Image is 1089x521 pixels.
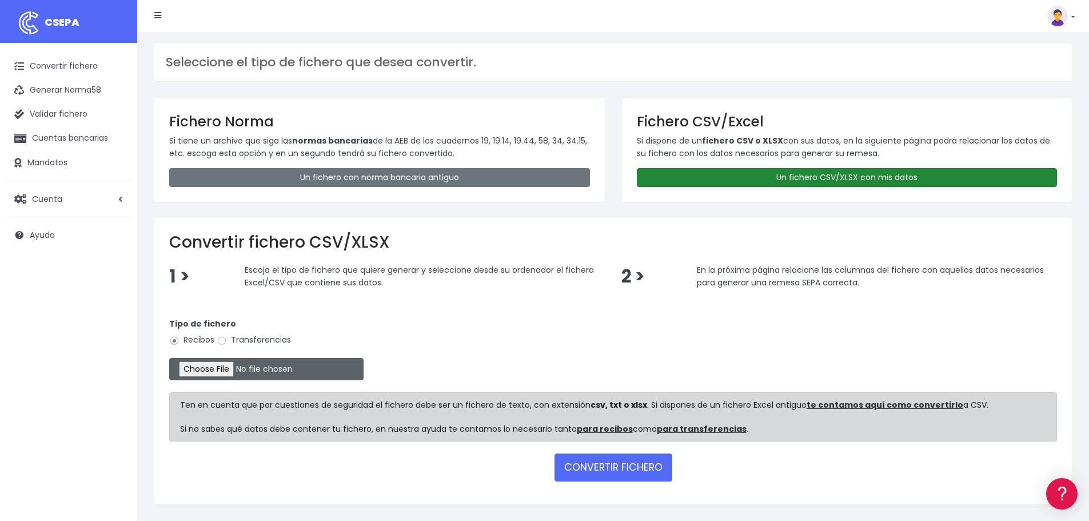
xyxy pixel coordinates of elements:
strong: Tipo de fichero [169,318,236,329]
a: Videotutoriales [11,180,217,198]
a: Problemas habituales [11,162,217,180]
a: Generar Norma58 [6,78,131,102]
span: CSEPA [45,15,79,29]
h2: Convertir fichero CSV/XLSX [169,233,1057,252]
label: Recibos [169,334,214,346]
a: para recibos [577,423,633,435]
a: API [11,292,217,310]
a: Ayuda [6,223,131,247]
span: Cuenta [32,193,62,204]
a: Perfiles de empresas [11,198,217,216]
a: Mandatos [6,151,131,175]
a: Cuenta [6,187,131,211]
a: POWERED BY ENCHANT [157,329,220,340]
a: Información general [11,97,217,115]
span: 1 > [169,264,190,289]
div: Facturación [11,227,217,238]
div: Ten en cuenta que por cuestiones de seguridad el fichero debe ser un fichero de texto, con extens... [169,392,1057,442]
label: Transferencias [217,334,291,346]
a: Un fichero con norma bancaria antiguo [169,168,590,187]
span: Escoja el tipo de fichero que quiere generar y seleccione desde su ordenador el fichero Excel/CSV... [245,264,594,288]
a: Validar fichero [6,102,131,126]
a: General [11,245,217,263]
div: Información general [11,79,217,90]
span: 2 > [621,264,645,289]
h3: Fichero CSV/Excel [637,113,1058,130]
p: Si tiene un archivo que siga las de la AEB de los cuadernos 19, 19.14, 19.44, 58, 34, 34.15, etc.... [169,134,590,160]
a: Cuentas bancarias [6,126,131,150]
strong: normas bancarias [292,135,373,146]
img: profile [1047,6,1068,26]
p: Si dispone de un con sus datos, en la siguiente página podrá relacionar los datos de su fichero c... [637,134,1058,160]
h3: Fichero Norma [169,113,590,130]
strong: csv, txt o xlsx [591,399,647,411]
a: te contamos aquí como convertirlo [807,399,963,411]
div: Convertir ficheros [11,126,217,137]
a: Un fichero CSV/XLSX con mis datos [637,168,1058,187]
span: En la próxima página relacione las columnas del fichero con aquellos datos necesarios para genera... [697,264,1044,288]
span: Ayuda [30,229,55,241]
button: CONVERTIR FICHERO [555,454,672,481]
strong: fichero CSV o XLSX [702,135,783,146]
a: para transferencias [657,423,747,435]
a: Formatos [11,145,217,162]
a: Convertir fichero [6,54,131,78]
img: logo [14,9,43,37]
div: Programadores [11,275,217,285]
button: Contáctanos [11,306,217,326]
h3: Seleccione el tipo de fichero que desea convertir. [166,55,1060,70]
